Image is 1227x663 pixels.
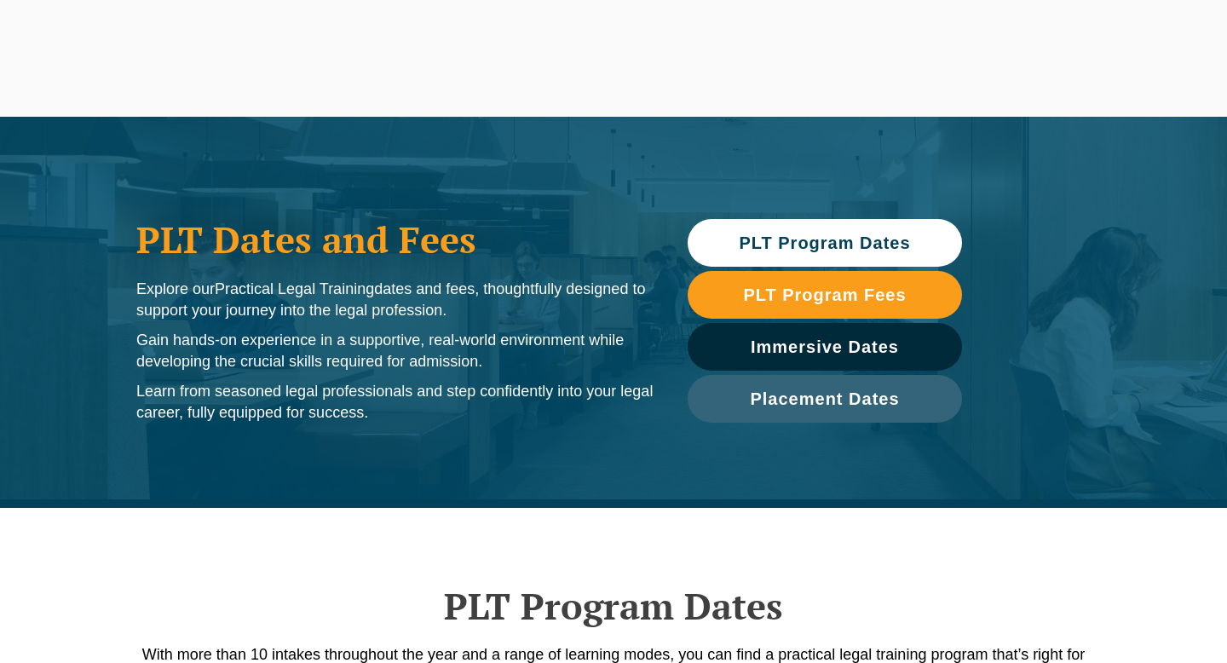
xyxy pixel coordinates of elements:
span: PLT Program Dates [739,234,910,251]
span: PLT Program Fees [743,286,906,303]
p: Explore our dates and fees, thoughtfully designed to support your journey into the legal profession. [136,279,654,321]
a: Placement Dates [688,375,962,423]
p: Learn from seasoned legal professionals and step confidently into your legal career, fully equipp... [136,381,654,424]
a: PLT Program Fees [688,271,962,319]
p: Gain hands-on experience in a supportive, real-world environment while developing the crucial ski... [136,330,654,372]
a: PLT Program Dates [688,219,962,267]
span: Immersive Dates [751,338,899,355]
a: Immersive Dates [688,323,962,371]
span: Placement Dates [750,390,899,407]
h1: PLT Dates and Fees [136,218,654,261]
span: Practical Legal Training [215,280,374,297]
h2: PLT Program Dates [128,585,1099,627]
